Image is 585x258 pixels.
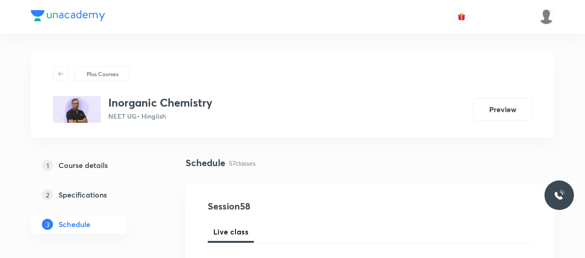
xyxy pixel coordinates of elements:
[58,160,108,171] h5: Course details
[53,96,101,123] img: F86C19FC-DACA-484D-BF39-A1616827842D_plus.png
[42,160,53,171] p: 1
[554,190,565,201] img: ttu
[213,226,248,237] span: Live class
[108,96,212,109] h3: Inorganic Chemistry
[538,9,554,24] img: Dhirendra singh
[42,219,53,230] p: 3
[31,156,156,174] a: 1Course details
[42,189,53,200] p: 2
[457,12,466,21] img: avatar
[58,219,90,230] h5: Schedule
[31,186,156,204] a: 2Specifications
[108,111,212,121] p: NEET UG • Hinglish
[229,158,256,168] p: 57 classes
[208,199,376,213] h4: Session 58
[87,70,118,78] p: Plus Courses
[186,156,225,170] h4: Schedule
[454,9,469,24] button: avatar
[473,98,532,120] button: Preview
[58,189,107,200] h5: Specifications
[31,10,105,21] img: Company Logo
[31,10,105,24] a: Company Logo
